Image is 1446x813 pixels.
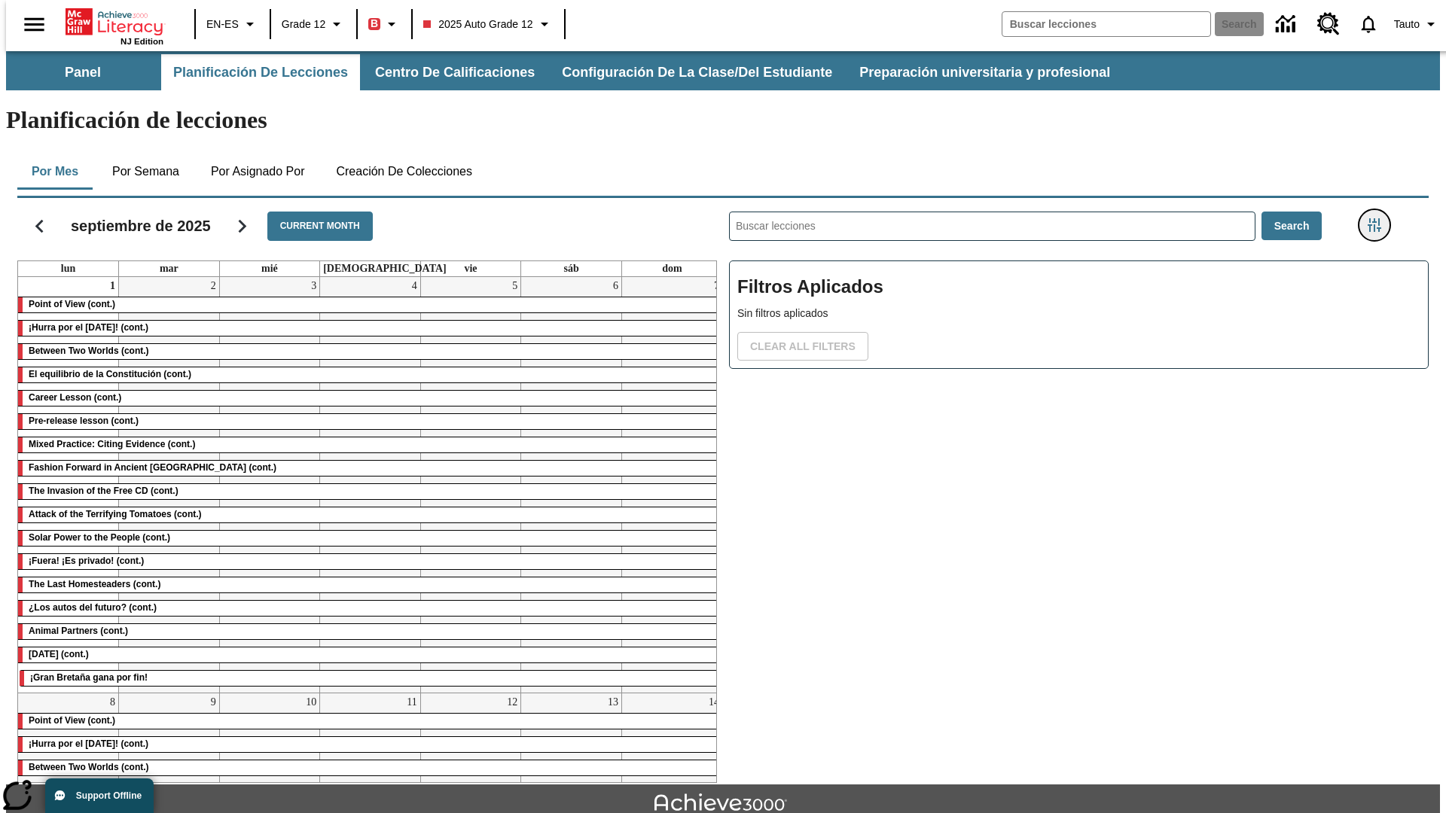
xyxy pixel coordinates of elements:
span: Grade 12 [282,17,325,32]
button: Menú lateral de filtros [1359,210,1390,240]
a: 8 de septiembre de 2025 [107,693,118,711]
span: 2025 Auto Grade 12 [423,17,532,32]
div: Filtros Aplicados [729,260,1429,369]
span: Between Two Worlds (cont.) [29,762,149,772]
span: Career Lesson (cont.) [29,392,121,403]
span: ¡Gran Bretaña gana por fin! [30,672,148,683]
a: 3 de septiembre de 2025 [308,277,319,295]
div: Solar Power to the People (cont.) [18,531,722,546]
span: Between Two Worlds (cont.) [29,346,149,356]
button: Boost El color de la clase es rojo. Cambiar el color de la clase. [362,11,407,38]
span: NJ Edition [120,37,163,46]
button: Class: 2025 Auto Grade 12, Selecciona una clase [417,11,559,38]
span: ¿Los autos del futuro? (cont.) [29,602,157,613]
a: sábado [560,261,581,276]
a: Centro de información [1267,4,1308,45]
div: ¡Gran Bretaña gana por fin! [20,671,721,686]
a: 4 de septiembre de 2025 [409,277,420,295]
h2: Filtros Aplicados [737,269,1420,306]
div: ¡Fuera! ¡Es privado! (cont.) [18,554,722,569]
button: Por mes [17,154,93,190]
a: viernes [461,261,480,276]
td: 4 de septiembre de 2025 [320,277,421,693]
span: Día del Trabajo (cont.) [29,649,89,659]
button: Creación de colecciones [324,154,484,190]
button: Configuración de la clase/del estudiante [550,54,844,90]
span: ¡Hurra por el Día de la Constitución! (cont.) [29,322,148,333]
input: search field [1002,12,1210,36]
div: Portada [66,5,163,46]
div: The Last Homesteaders (cont.) [18,577,722,592]
h1: Planificación de lecciones [6,106,1440,134]
a: 6 de septiembre de 2025 [610,277,621,295]
button: Search [1261,212,1322,241]
div: Point of View (cont.) [18,297,722,312]
button: Por semana [100,154,191,190]
button: Seguir [223,207,261,245]
td: 2 de septiembre de 2025 [119,277,220,693]
div: Attack of the Terrifying Tomatoes (cont.) [18,507,722,522]
div: ¡Hurra por el Día de la Constitución! (cont.) [18,321,722,336]
div: ¿Los autos del futuro? (cont.) [18,601,722,616]
span: ¡Fuera! ¡Es privado! (cont.) [29,556,144,566]
div: Día del Trabajo (cont.) [18,647,722,662]
a: Centro de recursos, Se abrirá en una pestaña nueva. [1308,4,1349,44]
span: Solar Power to the People (cont.) [29,532,170,543]
div: El equilibrio de la Constitución (cont.) [18,367,722,382]
h2: septiembre de 2025 [71,217,211,235]
span: ¡Hurra por el Día de la Constitución! (cont.) [29,738,148,749]
div: Pre-release lesson (cont.) [18,414,722,429]
span: Point of View (cont.) [29,299,115,309]
button: Language: EN-ES, Selecciona un idioma [200,11,265,38]
button: Grado: Grade 12, Elige un grado [276,11,352,38]
div: Career Lesson (cont.) [18,391,722,406]
a: 14 de septiembre de 2025 [706,693,722,711]
a: lunes [58,261,78,276]
div: Subbarra de navegación [6,54,1124,90]
a: martes [157,261,182,276]
div: Between Two Worlds (cont.) [18,760,722,775]
span: Mixed Practice: Citing Evidence (cont.) [29,439,195,449]
div: Buscar [717,192,1429,783]
span: Pre-release lesson (cont.) [29,416,139,426]
button: Por asignado por [199,154,317,190]
button: Current Month [267,212,373,241]
span: B [371,14,378,33]
span: El equilibrio de la Constitución (cont.) [29,369,191,379]
a: 12 de septiembre de 2025 [504,693,520,711]
a: domingo [659,261,685,276]
button: Support Offline [45,778,154,813]
span: Animal Partners (cont.) [29,626,128,636]
div: ¡Hurra por el Día de la Constitución! (cont.) [18,737,722,752]
div: Mixed Practice: Citing Evidence (cont.) [18,437,722,452]
button: Perfil/Configuración [1388,11,1446,38]
button: Preparación universitaria y profesional [847,54,1122,90]
button: Abrir el menú lateral [12,2,56,47]
span: Tauto [1394,17,1420,32]
input: Buscar lecciones [730,212,1255,240]
div: The Invasion of the Free CD (cont.) [18,484,722,499]
div: Calendario [5,192,717,783]
div: Between Two Worlds (cont.) [18,344,722,359]
div: Fashion Forward in Ancient Rome (cont.) [18,461,722,476]
span: Support Offline [76,790,142,801]
div: Animal Partners (cont.) [18,624,722,639]
span: EN-ES [206,17,239,32]
p: Sin filtros aplicados [737,306,1420,321]
td: 7 de septiembre de 2025 [621,277,722,693]
button: Centro de calificaciones [363,54,547,90]
button: Panel [8,54,158,90]
a: jueves [320,261,450,276]
a: 10 de septiembre de 2025 [303,693,319,711]
div: Subbarra de navegación [6,51,1440,90]
td: 5 de septiembre de 2025 [420,277,521,693]
a: 9 de septiembre de 2025 [208,693,219,711]
button: Regresar [20,207,59,245]
td: 6 de septiembre de 2025 [521,277,622,693]
button: Planificación de lecciones [161,54,360,90]
span: Fashion Forward in Ancient Rome (cont.) [29,462,276,473]
a: 7 de septiembre de 2025 [711,277,722,295]
td: 1 de septiembre de 2025 [18,277,119,693]
span: The Invasion of the Free CD (cont.) [29,486,178,496]
a: miércoles [258,261,281,276]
